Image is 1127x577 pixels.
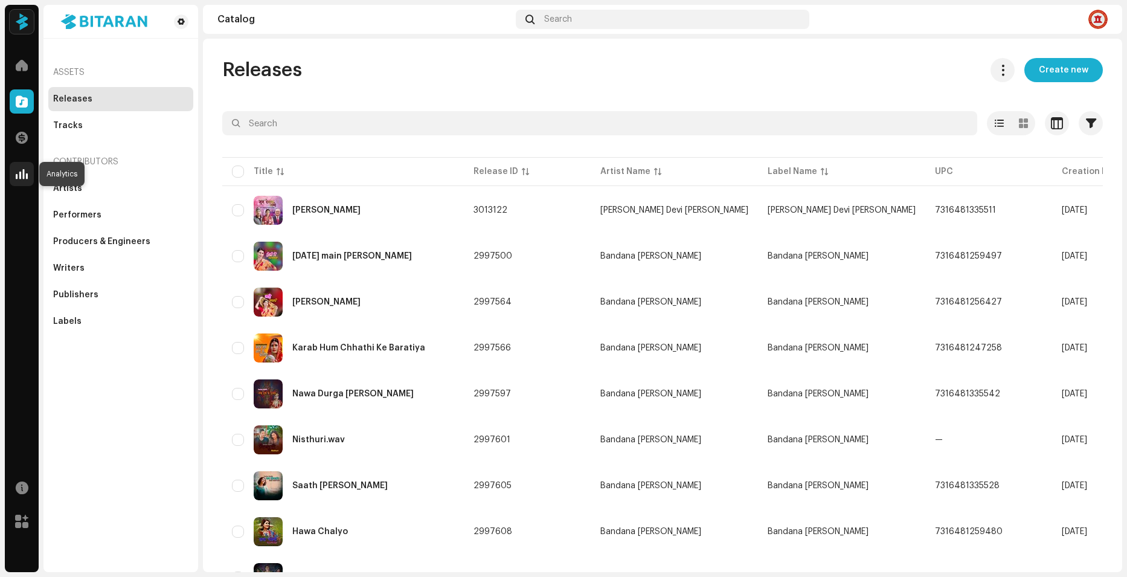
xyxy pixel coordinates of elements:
div: Labels [53,317,82,326]
span: Sep 4, 2025 [1062,436,1087,444]
span: Create new [1039,58,1088,82]
div: Holi main Silaida Choli [292,252,412,260]
span: — [935,436,943,444]
span: 7316481256427 [935,298,1002,306]
img: c86e8fcc-9111-4411-9893-d7c4a5b4de06 [254,425,283,454]
div: Bandana [PERSON_NAME] [600,390,701,398]
span: 2997500 [474,252,512,260]
span: 3013122 [474,206,507,214]
span: Bandana Mainali [768,527,869,536]
div: Jahi Dharas [292,298,361,306]
span: Sep 4, 2025 [1062,527,1087,536]
img: 3018078f-8332-4be6-9259-e25563b3ba8c [254,379,283,408]
span: Bandana Mainali [768,436,869,444]
span: Lila Devi Shrestha [600,206,748,214]
div: Title [254,166,273,178]
button: Create new [1024,58,1103,82]
img: 4f92ee14-e7f7-4ac7-925d-98cb2008881c [254,471,283,500]
span: Bandana Mainali [768,344,869,352]
span: Bandana Mainali [600,298,748,306]
span: Bandana Mainali [768,252,869,260]
span: Bandana Mainali [600,252,748,260]
span: Bandana Mainali [600,344,748,352]
re-m-nav-item: Releases [48,87,193,111]
div: Publishers [53,290,98,300]
span: 2997608 [474,527,512,536]
div: Releases [53,94,92,104]
div: Artists [53,184,82,193]
span: 7316481247258 [935,344,1002,352]
span: 7316481259480 [935,527,1003,536]
span: 2997566 [474,344,511,352]
re-a-nav-header: Contributors [48,147,193,176]
div: Label Name [768,166,817,178]
div: Catalog [217,15,511,24]
span: Sep 4, 2025 [1062,252,1087,260]
re-m-nav-item: Artists [48,176,193,201]
div: Writers [53,263,85,273]
input: Search [222,111,977,135]
re-m-nav-item: Performers [48,203,193,227]
span: 7316481335542 [935,390,1000,398]
span: Bandana Mainali [768,482,869,490]
div: Artist Name [600,166,650,178]
re-m-nav-item: Publishers [48,283,193,307]
img: 77561e64-1b8a-4660-a5fb-5b40c47fcf49 [10,10,34,34]
span: Sep 4, 2025 [1062,390,1087,398]
span: Sep 4, 2025 [1062,482,1087,490]
div: Performers [53,210,101,220]
span: 7316481335528 [935,482,1000,490]
span: 7316481259497 [935,252,1002,260]
img: 9fa1d61a-1ca6-4a35-bf4c-308a91f8ae11 [254,288,283,317]
div: [PERSON_NAME] Devi [PERSON_NAME] [600,206,748,214]
div: Bandana [PERSON_NAME] [600,436,701,444]
img: 85d1a6d3-c5ce-4b4b-8f02-ee213e8d1bfa [254,334,283,363]
div: Producers & Engineers [53,237,150,247]
re-m-nav-item: Writers [48,256,193,280]
img: 9625ba95-075c-4a40-b18b-a2ce2eed3c7f [1088,10,1108,29]
div: Bandana [PERSON_NAME] [600,298,701,306]
span: Bandana Mainali [768,390,869,398]
img: 73d1ce70-8dda-41ce-8e8e-543a4ccd519c [53,15,155,29]
span: Bandana Mainali [600,482,748,490]
re-m-nav-item: Producers & Engineers [48,230,193,254]
span: Bandana Mainali [600,436,748,444]
span: 7316481335511 [935,206,996,214]
span: Lila Devi Shrestha [768,206,916,214]
span: Sep 4, 2025 [1062,298,1087,306]
img: 4d624382-7d68-4301-a9d8-9d1d4813727d [254,196,283,225]
div: Creation Date [1062,166,1122,178]
span: Bandana Mainali [600,527,748,536]
div: Jun Deshma Janme [292,206,361,214]
div: Tracks [53,121,83,131]
span: Releases [222,58,302,82]
re-m-nav-item: Labels [48,309,193,334]
span: Search [544,15,572,24]
span: 2997601 [474,436,510,444]
img: 4bd0e790-b183-4ef3-939a-bd26e4f083af [254,517,283,546]
span: 2997564 [474,298,512,306]
div: Bandana [PERSON_NAME] [600,482,701,490]
div: Bandana [PERSON_NAME] [600,344,701,352]
div: Hawa Chalyo [292,527,348,536]
re-m-nav-item: Tracks [48,114,193,138]
div: Bandana [PERSON_NAME] [600,527,701,536]
div: Nawa Durga Ke Pujani [292,390,414,398]
div: Nisthuri.wav [292,436,345,444]
span: 2997597 [474,390,511,398]
span: 2997605 [474,482,512,490]
div: Bandana [PERSON_NAME] [600,252,701,260]
div: Release ID [474,166,518,178]
div: Saath Nibhayeb Sato Janam [292,482,388,490]
img: 0f794375-e84c-421a-8dd4-ac5295b41f99 [254,242,283,271]
re-a-nav-header: Assets [48,58,193,87]
span: Sep 4, 2025 [1062,344,1087,352]
span: Bandana Mainali [600,390,748,398]
div: Karab Hum Chhathi Ke Baratiya [292,344,425,352]
span: Sep 22, 2025 [1062,206,1087,214]
span: Bandana Mainali [768,298,869,306]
